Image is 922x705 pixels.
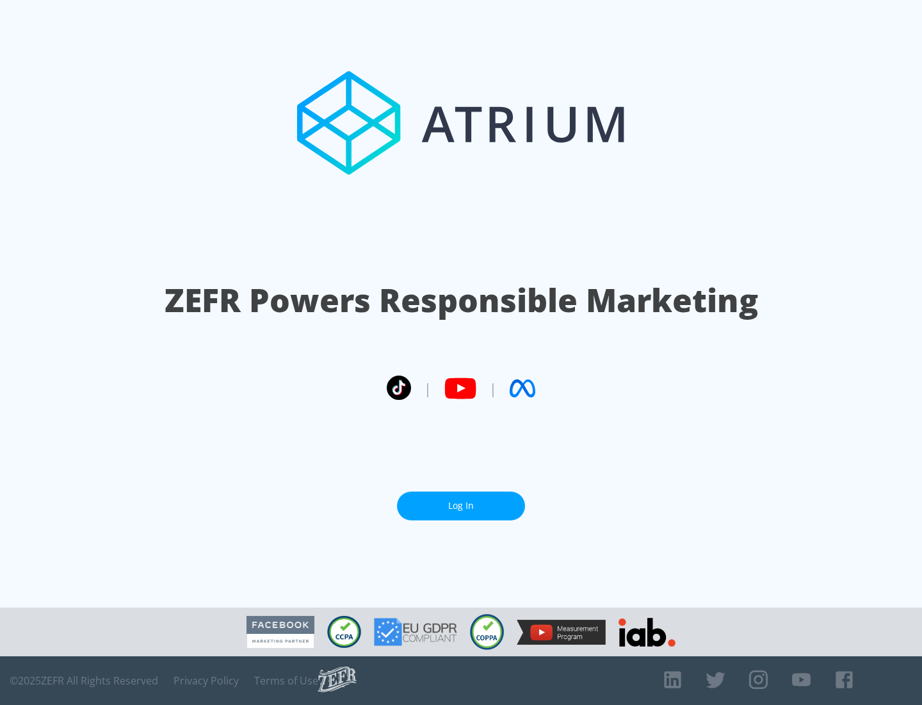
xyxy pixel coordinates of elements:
img: GDPR Compliant [374,618,457,646]
span: © 2025 ZEFR All Rights Reserved [10,674,158,687]
img: COPPA Compliant [470,614,504,650]
img: Facebook Marketing Partner [247,616,314,649]
span: | [489,379,497,398]
img: IAB [619,618,675,647]
h1: ZEFR Powers Responsible Marketing [165,278,758,322]
a: Terms of Use [254,674,318,687]
span: | [424,379,432,398]
a: Privacy Policy [174,674,239,687]
a: Log In [397,492,525,520]
img: CCPA Compliant [327,616,361,648]
img: YouTube Measurement Program [517,620,606,645]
